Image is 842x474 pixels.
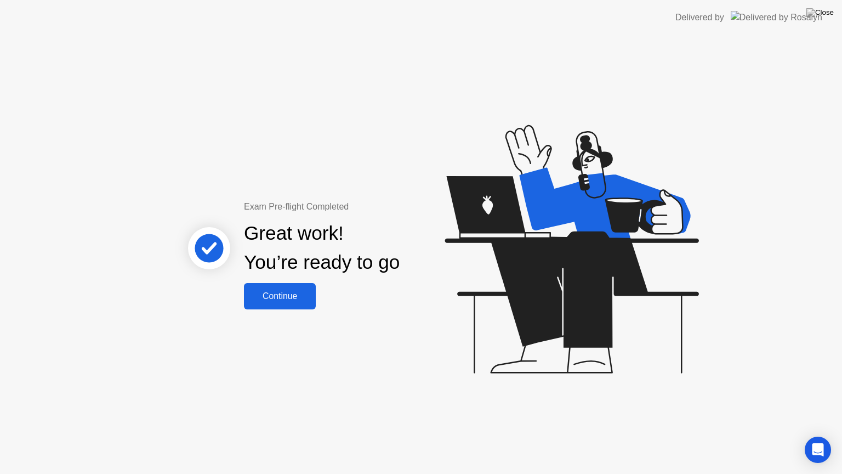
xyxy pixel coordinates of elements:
[805,437,831,463] div: Open Intercom Messenger
[244,200,470,213] div: Exam Pre-flight Completed
[247,291,312,301] div: Continue
[731,11,822,24] img: Delivered by Rosalyn
[675,11,724,24] div: Delivered by
[244,219,400,277] div: Great work! You’re ready to go
[244,283,316,309] button: Continue
[806,8,834,17] img: Close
